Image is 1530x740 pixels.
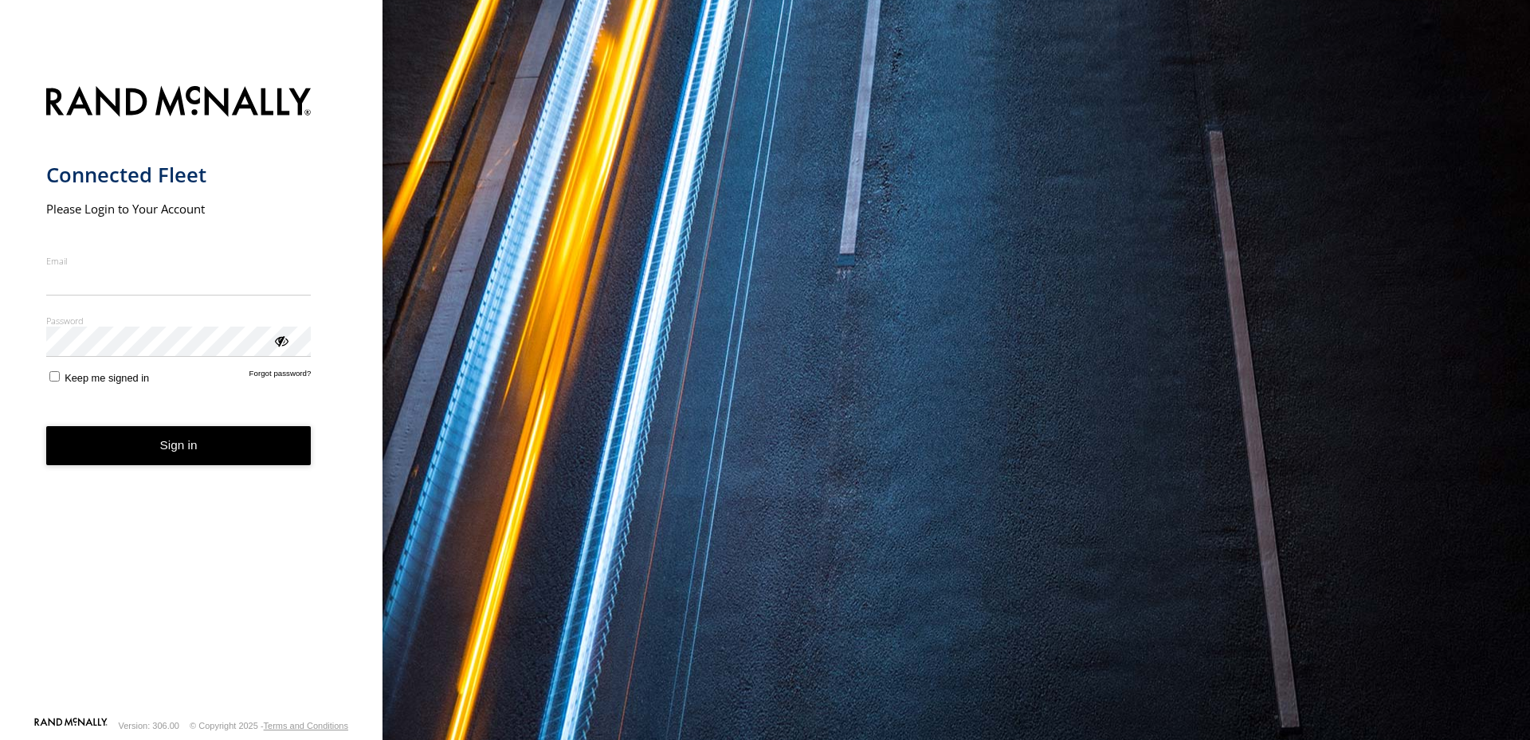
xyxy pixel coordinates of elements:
img: Rand McNally [46,83,312,123]
div: Version: 306.00 [119,721,179,730]
div: © Copyright 2025 - [190,721,348,730]
a: Terms and Conditions [264,721,348,730]
button: Sign in [46,426,312,465]
label: Password [46,315,312,327]
input: Keep me signed in [49,371,60,382]
h2: Please Login to Your Account [46,201,312,217]
a: Forgot password? [249,369,312,384]
label: Email [46,255,312,267]
a: Visit our Website [34,718,108,734]
form: main [46,76,337,716]
div: ViewPassword [273,332,288,348]
h1: Connected Fleet [46,162,312,188]
span: Keep me signed in [65,372,149,384]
